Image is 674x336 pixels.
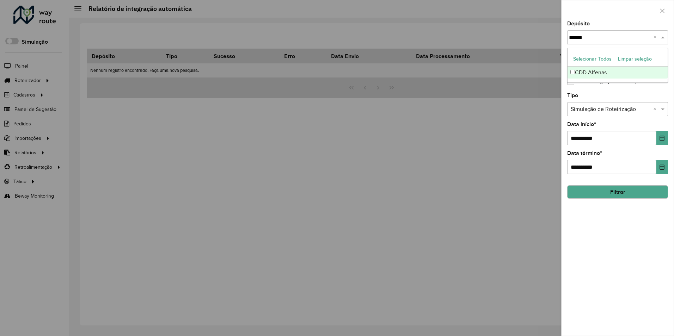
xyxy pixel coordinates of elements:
div: CDD Alfenas [568,67,668,79]
button: Selecionar Todos [570,54,615,64]
button: Choose Date [656,131,668,145]
label: Depósito [567,19,590,28]
span: Clear all [653,33,659,42]
label: Tipo [567,91,578,100]
button: Choose Date [656,160,668,174]
label: Data término [567,149,602,157]
label: Data início [567,120,596,129]
button: Limpar seleção [615,54,655,64]
span: Clear all [653,105,659,113]
button: Filtrar [567,185,668,199]
ng-dropdown-panel: Options list [567,48,668,83]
